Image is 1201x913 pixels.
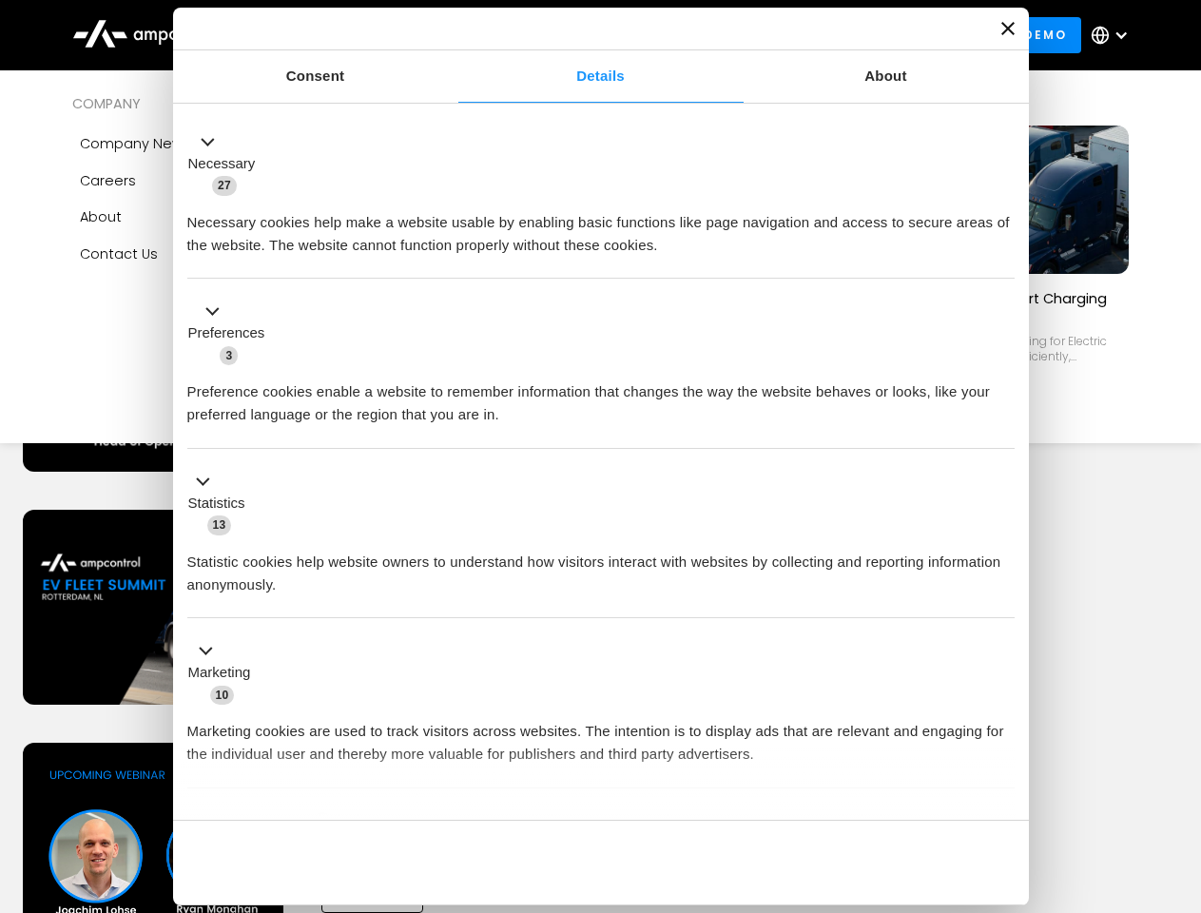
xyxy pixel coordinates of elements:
label: Statistics [188,493,245,515]
a: Consent [173,50,458,103]
button: Statistics (13) [187,470,257,536]
span: 2 [314,812,332,831]
button: Necessary (27) [187,130,267,197]
div: Preference cookies enable a website to remember information that changes the way the website beha... [187,366,1015,426]
a: About [72,199,308,235]
label: Necessary [188,153,256,175]
button: Close banner [1001,22,1015,35]
button: Marketing (10) [187,640,262,707]
button: Okay [741,835,1014,890]
div: Statistic cookies help website owners to understand how visitors interact with websites by collec... [187,536,1015,596]
div: Necessary cookies help make a website usable by enabling basic functions like page navigation and... [187,197,1015,257]
span: 10 [210,686,235,705]
a: Contact Us [72,236,308,272]
div: About [80,206,122,227]
div: Contact Us [80,243,158,264]
span: 27 [212,176,237,195]
span: 13 [207,515,232,534]
div: COMPANY [72,93,308,114]
button: Preferences (3) [187,301,277,367]
label: Preferences [188,322,265,344]
button: Unclassified (2) [187,809,343,833]
a: About [744,50,1029,103]
div: Careers [80,170,136,191]
div: Company news [80,133,191,154]
a: Company news [72,126,308,162]
span: 3 [220,346,238,365]
a: Details [458,50,744,103]
label: Marketing [188,662,251,684]
a: Careers [72,163,308,199]
div: Marketing cookies are used to track visitors across websites. The intention is to display ads tha... [187,706,1015,766]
